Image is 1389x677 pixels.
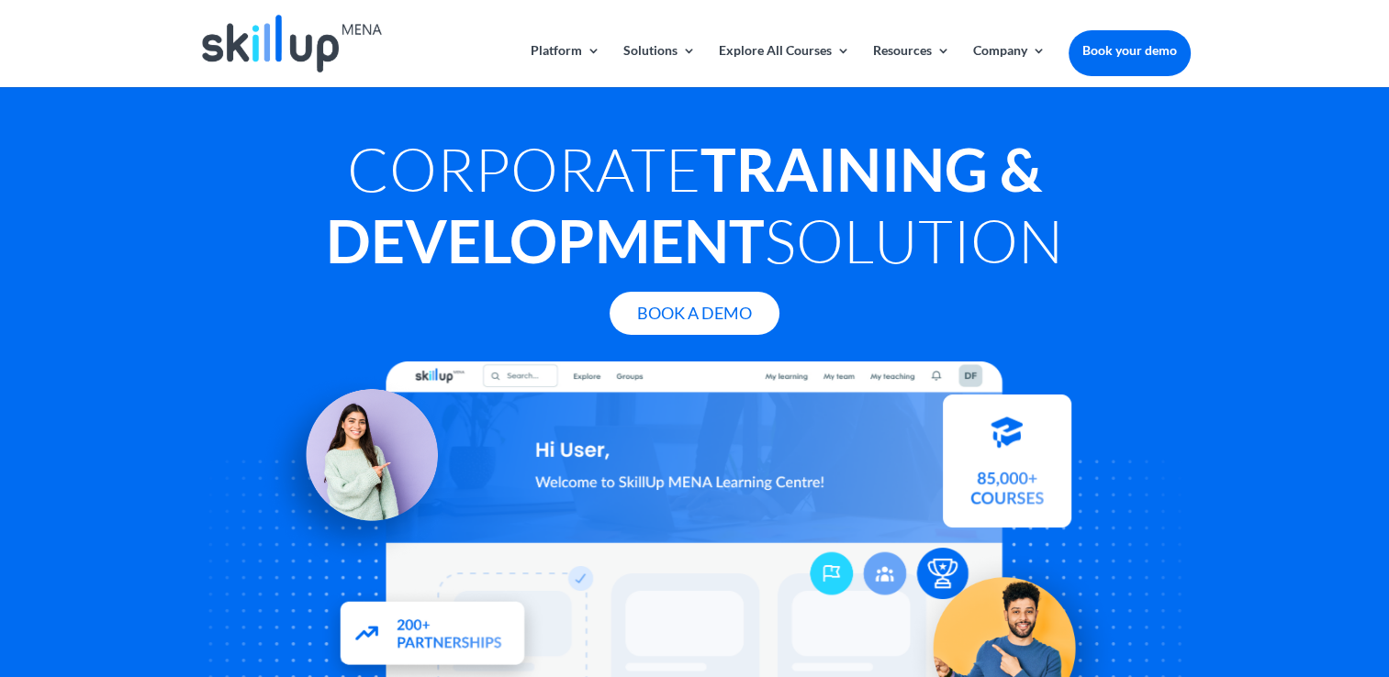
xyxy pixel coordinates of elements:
[326,133,1042,276] strong: Training & Development
[873,44,950,87] a: Resources
[1109,479,1389,677] iframe: Chat Widget
[610,292,779,335] a: Book A Demo
[973,44,1046,87] a: Company
[719,44,850,87] a: Explore All Courses
[199,133,1191,285] h1: Corporate Solution
[623,44,696,87] a: Solutions
[1109,479,1389,677] div: أداة الدردشة
[258,374,456,572] img: Learning Management Solution - SkillUp
[943,387,1071,520] img: Courses library - SkillUp MENA
[531,44,600,87] a: Platform
[202,15,382,72] img: Skillup Mena
[1069,30,1191,71] a: Book your demo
